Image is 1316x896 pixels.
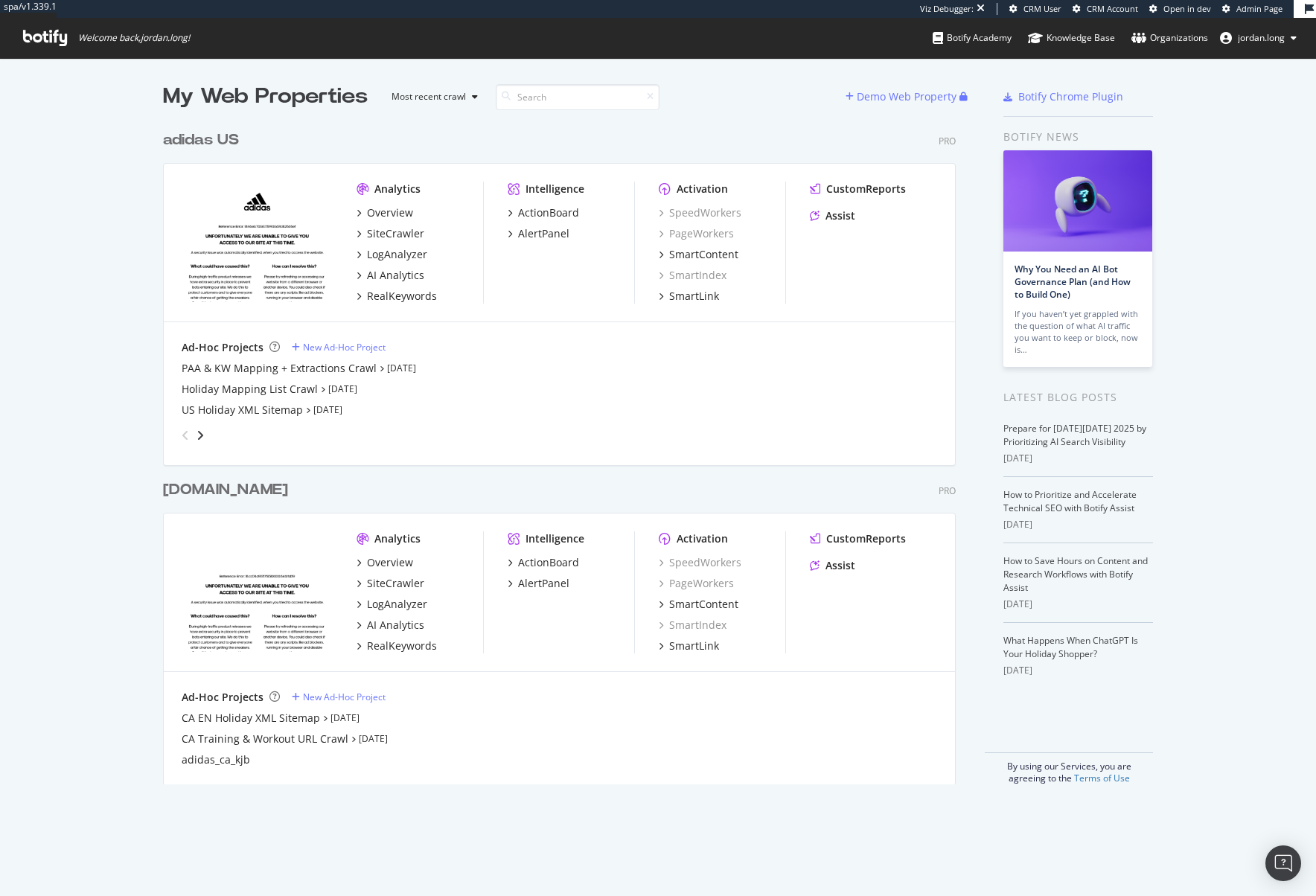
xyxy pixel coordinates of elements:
[367,226,424,241] div: SiteCrawler
[508,555,579,570] a: ActionBoard
[669,247,738,262] div: SmartContent
[1028,18,1115,58] a: Knowledge Base
[496,84,659,110] input: Search
[810,558,855,573] a: Assist
[357,268,424,283] a: AI Analytics
[357,226,424,241] a: SiteCrawler
[1087,3,1138,14] span: CRM Account
[367,576,424,591] div: SiteCrawler
[659,555,741,570] a: SpeedWorkers
[182,382,318,397] a: Holiday Mapping List Crawl
[1003,598,1153,611] div: [DATE]
[374,182,421,196] div: Analytics
[857,89,956,104] div: Demo Web Property
[1236,3,1283,14] span: Admin Page
[659,289,719,304] a: SmartLink
[1149,3,1211,15] a: Open in dev
[367,268,424,283] div: AI Analytics
[659,618,726,633] div: SmartIndex
[1003,452,1153,465] div: [DATE]
[518,576,569,591] div: AlertPanel
[182,752,250,767] a: adidas_ca_kjb
[163,112,968,784] div: grid
[367,618,424,633] div: AI Analytics
[669,597,738,612] div: SmartContent
[367,289,437,304] div: RealKeywords
[1003,389,1153,406] div: Latest Blog Posts
[1003,634,1138,660] a: What Happens When ChatGPT Is Your Holiday Shopper?
[659,268,726,283] a: SmartIndex
[1003,554,1148,594] a: How to Save Hours on Content and Research Workflows with Botify Assist
[357,205,413,220] a: Overview
[508,576,569,591] a: AlertPanel
[933,18,1012,58] a: Botify Academy
[1073,3,1138,15] a: CRM Account
[1003,518,1153,531] div: [DATE]
[182,340,263,355] div: Ad-Hoc Projects
[810,531,906,546] a: CustomReports
[357,247,427,262] a: LogAnalyzer
[303,341,386,353] div: New Ad-Hoc Project
[939,484,956,497] div: Pro
[677,182,728,196] div: Activation
[359,732,388,745] a: [DATE]
[826,531,906,546] div: CustomReports
[1003,89,1123,104] a: Botify Chrome Plugin
[1131,31,1208,45] div: Organizations
[1015,263,1131,301] a: Why You Need an AI Bot Governance Plan (and How to Build One)
[182,361,377,376] a: PAA & KW Mapping + Extractions Crawl
[810,208,855,223] a: Assist
[163,129,245,151] a: adidas US
[1208,26,1309,50] button: jordan.long
[357,289,437,304] a: RealKeywords
[387,362,416,374] a: [DATE]
[163,479,294,501] a: [DOMAIN_NAME]
[939,135,956,147] div: Pro
[357,618,424,633] a: AI Analytics
[182,403,303,417] a: US Holiday XML Sitemap
[292,691,386,703] a: New Ad-Hoc Project
[985,752,1153,784] div: By using our Services, you are agreeing to the
[1003,488,1137,514] a: How to Prioritize and Accelerate Technical SEO with Botify Assist
[825,208,855,223] div: Assist
[1023,3,1061,14] span: CRM User
[508,205,579,220] a: ActionBoard
[182,732,348,746] div: CA Training & Workout URL Crawl
[367,555,413,570] div: Overview
[1003,422,1146,448] a: Prepare for [DATE][DATE] 2025 by Prioritizing AI Search Visibility
[920,3,974,15] div: Viz Debugger:
[659,205,741,220] a: SpeedWorkers
[1015,308,1141,356] div: If you haven’t yet grappled with the question of what AI traffic you want to keep or block, now is…
[357,555,413,570] a: Overview
[518,555,579,570] div: ActionBoard
[357,597,427,612] a: LogAnalyzer
[846,85,959,109] button: Demo Web Property
[163,479,288,501] div: [DOMAIN_NAME]
[518,205,579,220] div: ActionBoard
[176,423,195,447] div: angle-left
[163,82,368,112] div: My Web Properties
[1163,3,1211,14] span: Open in dev
[826,182,906,196] div: CustomReports
[659,576,734,591] a: PageWorkers
[78,32,190,44] span: Welcome back, jordan.long !
[330,711,360,724] a: [DATE]
[303,691,386,703] div: New Ad-Hoc Project
[1009,3,1061,15] a: CRM User
[367,639,437,653] div: RealKeywords
[526,182,584,196] div: Intelligence
[357,576,424,591] a: SiteCrawler
[659,597,738,612] a: SmartContent
[659,247,738,262] a: SmartContent
[182,690,263,705] div: Ad-Hoc Projects
[313,403,342,416] a: [DATE]
[182,531,333,652] img: adidas.ca
[659,226,734,241] div: PageWorkers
